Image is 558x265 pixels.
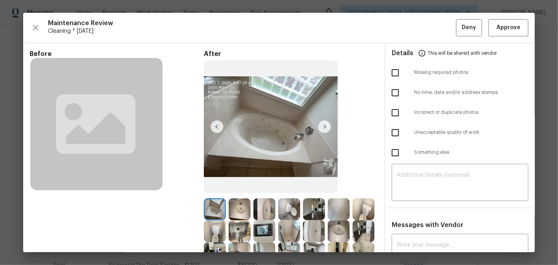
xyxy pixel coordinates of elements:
[385,63,535,83] div: Missing required photos
[414,69,528,76] span: Missing required photos
[488,19,528,36] button: Approve
[48,27,456,35] span: Cleaning * [DATE]
[318,120,331,133] img: right-chevron-button-url
[456,19,482,36] button: Deny
[496,23,520,33] span: Approve
[392,222,463,228] span: Messages with Vendor
[204,50,378,58] span: After
[385,103,535,123] div: Incorrect or duplicate photos
[414,149,528,156] span: Something else
[428,44,497,63] span: This will be shared with vendor
[462,23,476,33] span: Deny
[414,129,528,136] span: Unacceptable quality of work
[392,44,413,63] span: Details
[385,83,535,103] div: No time, date and/or address stamps
[385,143,535,163] div: Something else
[385,123,535,143] div: Unacceptable quality of work
[414,109,528,116] span: Incorrect or duplicate photos
[211,120,223,133] img: left-chevron-button-url
[30,50,204,58] span: Before
[414,89,528,96] span: No time, date and/or address stamps
[48,19,456,27] span: Maintenance Review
